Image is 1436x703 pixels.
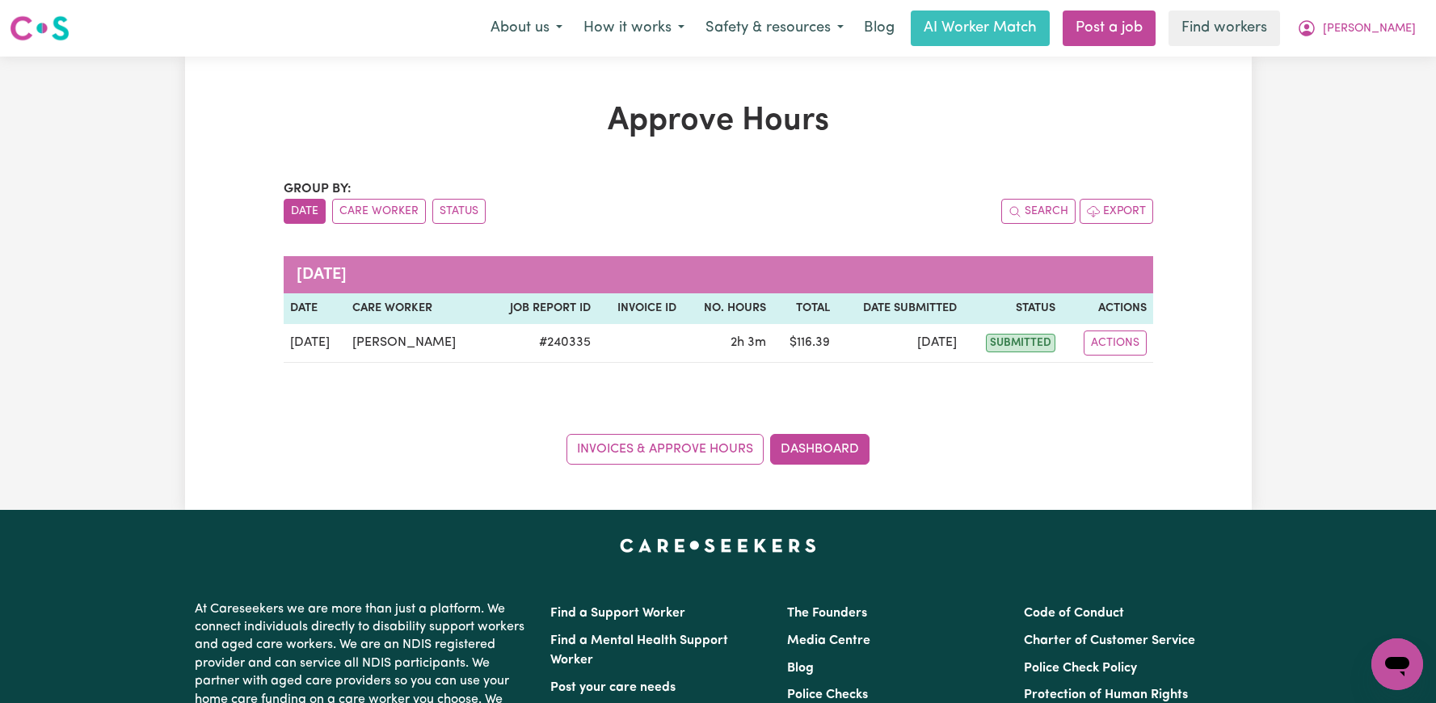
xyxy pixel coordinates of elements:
a: Blog [787,662,814,675]
button: My Account [1287,11,1426,45]
button: How it works [573,11,695,45]
th: Care worker [346,293,485,324]
a: Charter of Customer Service [1024,634,1195,647]
td: $ 116.39 [773,324,836,363]
a: Find a Support Worker [550,607,685,620]
a: Police Checks [787,688,868,701]
button: Safety & resources [695,11,854,45]
a: Protection of Human Rights [1024,688,1188,701]
th: Status [963,293,1062,324]
th: Invoice ID [597,293,683,324]
th: Total [773,293,836,324]
iframe: Button to launch messaging window [1371,638,1423,690]
a: Find a Mental Health Support Worker [550,634,728,667]
span: 2 hours 3 minutes [731,336,766,349]
td: [DATE] [836,324,964,363]
button: sort invoices by care worker [332,199,426,224]
a: AI Worker Match [911,11,1050,46]
a: The Founders [787,607,867,620]
a: Media Centre [787,634,870,647]
h1: Approve Hours [284,102,1153,141]
td: [PERSON_NAME] [346,324,485,363]
button: sort invoices by date [284,199,326,224]
span: submitted [986,334,1055,352]
button: sort invoices by paid status [432,199,486,224]
a: Find workers [1169,11,1280,46]
button: Search [1001,199,1076,224]
a: Careseekers home page [620,539,816,552]
th: No. Hours [683,293,773,324]
button: Export [1080,199,1153,224]
th: Actions [1062,293,1152,324]
span: [PERSON_NAME] [1323,20,1416,38]
a: Invoices & Approve Hours [566,434,764,465]
span: Group by: [284,183,352,196]
th: Job Report ID [485,293,597,324]
button: About us [480,11,573,45]
a: Police Check Policy [1024,662,1137,675]
img: Careseekers logo [10,14,69,43]
caption: [DATE] [284,256,1153,293]
a: Dashboard [770,434,870,465]
th: Date [284,293,347,324]
a: Code of Conduct [1024,607,1124,620]
a: Careseekers logo [10,10,69,47]
button: Actions [1084,330,1147,356]
a: Post a job [1063,11,1156,46]
td: [DATE] [284,324,347,363]
td: # 240335 [485,324,597,363]
a: Blog [854,11,904,46]
th: Date Submitted [836,293,964,324]
a: Post your care needs [550,681,676,694]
